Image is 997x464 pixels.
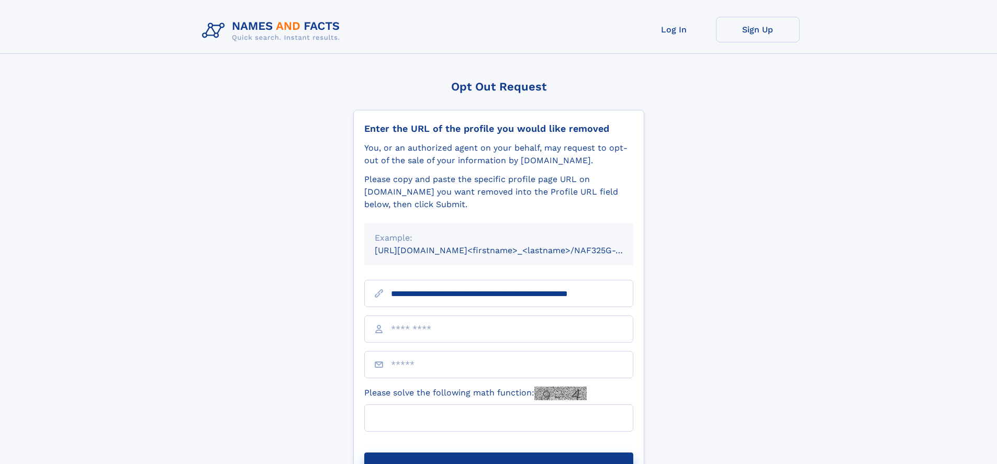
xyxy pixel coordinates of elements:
div: You, or an authorized agent on your behalf, may request to opt-out of the sale of your informatio... [364,142,633,167]
div: Please copy and paste the specific profile page URL on [DOMAIN_NAME] you want removed into the Pr... [364,173,633,211]
div: Opt Out Request [353,80,644,93]
div: Enter the URL of the profile you would like removed [364,123,633,134]
div: Example: [375,232,623,244]
a: Log In [632,17,716,42]
img: Logo Names and Facts [198,17,349,45]
label: Please solve the following math function: [364,387,587,400]
small: [URL][DOMAIN_NAME]<firstname>_<lastname>/NAF325G-xxxxxxxx [375,245,653,255]
a: Sign Up [716,17,800,42]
